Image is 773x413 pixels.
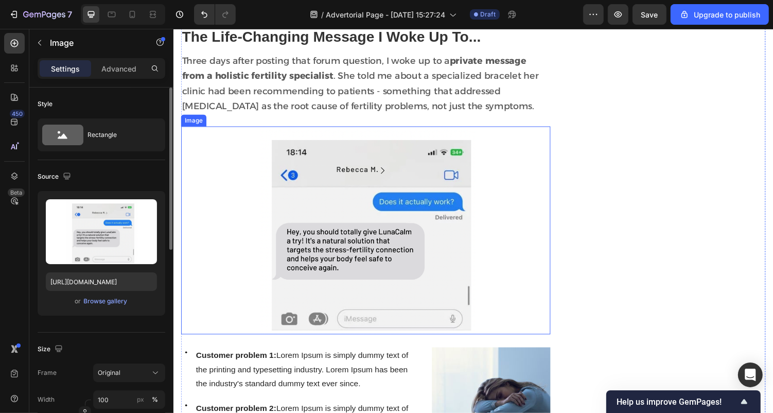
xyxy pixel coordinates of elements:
div: % [152,395,158,404]
div: Upgrade to publish [679,9,760,20]
span: Save [641,10,658,19]
div: Undo/Redo [194,4,236,25]
div: Rich Text Editor. Editing area: main [8,25,388,88]
span: Advertorial Page - [DATE] 15:27:24 [326,9,445,20]
button: Show survey - Help us improve GemPages! [617,395,750,408]
strong: Customer problem 1: [23,332,106,340]
div: Style [38,99,52,109]
label: Width [38,395,55,404]
strong: Customer problem 2: [23,386,106,395]
div: Size [38,342,65,356]
button: Save [633,4,666,25]
button: Upgrade to publish [671,4,769,25]
span: Lorem Ipsum is simply dummy text of the printing and typesetting industry. Lorem Ipsum has been t... [23,332,242,370]
input: px% [93,390,165,409]
button: Browse gallery [83,296,128,306]
span: Help us improve GemPages! [617,397,738,407]
p: Advanced [101,63,136,74]
button: Original [93,364,165,382]
img: Alt Image [8,100,388,314]
span: Original [98,368,120,377]
div: Browse gallery [84,297,128,306]
p: Settings [51,63,80,74]
label: Frame [38,368,57,377]
span: / [321,9,324,20]
iframe: Design area [173,29,773,413]
input: https://example.com/image.jpg [46,272,157,291]
div: Rectangle [87,123,150,147]
div: Beta [8,188,25,197]
button: px [149,393,161,406]
span: Three days after posting that forum question, I woke up to a . She told me about a specialized br... [9,27,376,84]
div: Source [38,170,73,184]
div: px [137,395,144,404]
img: preview-image [46,199,157,264]
div: Open Intercom Messenger [738,363,763,387]
span: Draft [480,10,496,19]
div: 450 [10,110,25,118]
p: Image [50,37,137,49]
p: 7 [67,8,72,21]
span: or [75,295,81,307]
button: 7 [4,4,77,25]
button: % [134,393,147,406]
div: Image [10,90,32,99]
